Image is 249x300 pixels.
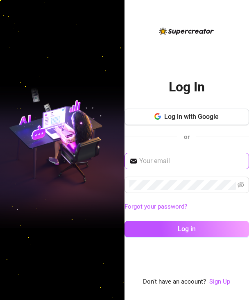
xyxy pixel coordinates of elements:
[209,278,230,285] a: Sign Up
[143,277,206,287] span: Don't have an account?
[209,277,230,287] a: Sign Up
[169,79,205,95] h2: Log In
[124,221,249,237] button: Log in
[124,109,249,125] button: Log in with Google
[238,182,244,188] span: eye-invisible
[139,156,244,166] input: Your email
[124,202,249,212] a: Forgot your password?
[178,225,196,233] span: Log in
[159,27,214,35] img: logo-BBDzfeDw.svg
[164,113,219,120] span: Log in with Google
[184,133,190,141] span: or
[124,203,187,210] a: Forgot your password?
